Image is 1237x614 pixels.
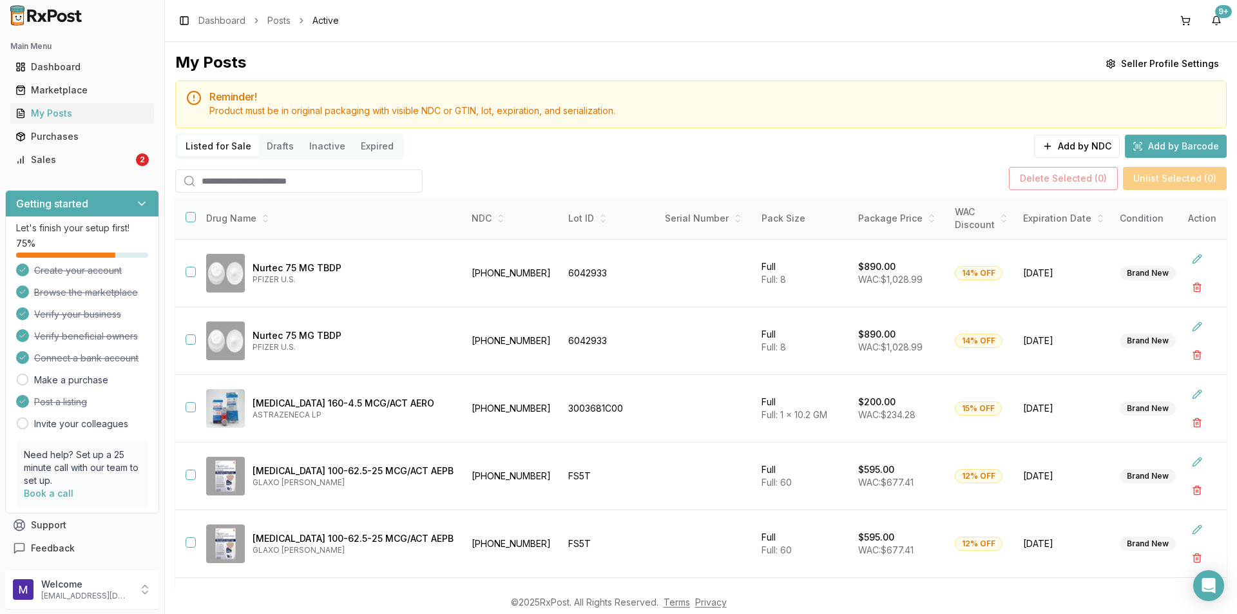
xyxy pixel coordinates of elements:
[5,126,159,147] button: Purchases
[754,443,850,510] td: Full
[209,91,1216,102] h5: Reminder!
[762,341,786,352] span: Full: 8
[13,579,34,600] img: User avatar
[561,375,657,443] td: 3003681C00
[665,212,746,225] div: Serial Number
[955,206,1008,231] div: WAC Discount
[1034,135,1120,158] button: Add by NDC
[34,352,139,365] span: Connect a bank account
[34,308,121,321] span: Verify your business
[175,52,246,75] div: My Posts
[858,260,896,273] p: $890.00
[1023,470,1104,483] span: [DATE]
[858,531,894,544] p: $595.00
[16,237,35,250] span: 75 %
[16,222,148,235] p: Let's finish your setup first!
[955,537,1002,551] div: 12% OFF
[5,513,159,537] button: Support
[1185,343,1209,367] button: Delete
[464,240,561,307] td: [PHONE_NUMBER]
[762,274,786,285] span: Full: 8
[253,410,454,420] p: ASTRAZENECA LP
[1193,570,1224,601] div: Open Intercom Messenger
[34,396,87,408] span: Post a listing
[15,107,149,120] div: My Posts
[34,374,108,387] a: Make a purchase
[206,321,245,360] img: Nurtec 75 MG TBDP
[1120,401,1176,416] div: Brand New
[1185,546,1209,570] button: Delete
[754,510,850,578] td: Full
[762,544,792,555] span: Full: 60
[253,477,454,488] p: GLAXO [PERSON_NAME]
[16,196,88,211] h3: Getting started
[1120,334,1176,348] div: Brand New
[1185,247,1209,271] button: Edit
[1185,450,1209,474] button: Edit
[41,578,131,591] p: Welcome
[24,448,140,487] p: Need help? Set up a 25 minute call with our team to set up.
[955,401,1002,416] div: 15% OFF
[206,254,245,293] img: Nurtec 75 MG TBDP
[754,198,850,240] th: Pack Size
[10,125,154,148] a: Purchases
[253,545,454,555] p: GLAXO [PERSON_NAME]
[10,102,154,125] a: My Posts
[5,5,88,26] img: RxPost Logo
[5,80,159,101] button: Marketplace
[1023,537,1104,550] span: [DATE]
[15,130,149,143] div: Purchases
[955,469,1002,483] div: 12% OFF
[34,330,138,343] span: Verify beneficial owners
[5,149,159,170] button: Sales2
[253,465,454,477] p: [MEDICAL_DATA] 100-62.5-25 MCG/ACT AEPB
[10,79,154,102] a: Marketplace
[754,240,850,307] td: Full
[464,510,561,578] td: [PHONE_NUMBER]
[353,136,401,157] button: Expired
[253,329,454,342] p: Nurtec 75 MG TBDP
[1178,198,1227,240] th: Action
[1023,334,1104,347] span: [DATE]
[858,477,914,488] span: WAC: $677.41
[41,591,131,601] p: [EMAIL_ADDRESS][DOMAIN_NAME]
[253,532,454,545] p: [MEDICAL_DATA] 100-62.5-25 MCG/ACT AEPB
[34,417,128,430] a: Invite your colleagues
[464,307,561,375] td: [PHONE_NUMBER]
[664,597,690,608] a: Terms
[15,84,149,97] div: Marketplace
[561,307,657,375] td: 6042933
[253,274,454,285] p: PFIZER U.S.
[858,409,916,420] span: WAC: $234.28
[31,542,75,555] span: Feedback
[1120,266,1176,280] div: Brand New
[10,41,154,52] h2: Main Menu
[136,153,149,166] div: 2
[253,397,454,410] p: [MEDICAL_DATA] 160-4.5 MCG/ACT AERO
[1023,212,1104,225] div: Expiration Date
[10,148,154,171] a: Sales2
[1125,135,1227,158] button: Add by Barcode
[858,463,894,476] p: $595.00
[1185,411,1209,434] button: Delete
[259,136,302,157] button: Drafts
[1206,10,1227,31] button: 9+
[754,375,850,443] td: Full
[198,14,245,27] a: Dashboard
[1185,315,1209,338] button: Edit
[1023,402,1104,415] span: [DATE]
[464,443,561,510] td: [PHONE_NUMBER]
[695,597,727,608] a: Privacy
[858,341,923,352] span: WAC: $1,028.99
[5,57,159,77] button: Dashboard
[206,524,245,563] img: Trelegy Ellipta 100-62.5-25 MCG/ACT AEPB
[1112,198,1209,240] th: Condition
[955,266,1002,280] div: 14% OFF
[253,342,454,352] p: PFIZER U.S.
[754,307,850,375] td: Full
[206,212,454,225] div: Drug Name
[472,212,553,225] div: NDC
[206,389,245,428] img: Symbicort 160-4.5 MCG/ACT AERO
[464,375,561,443] td: [PHONE_NUMBER]
[1185,479,1209,502] button: Delete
